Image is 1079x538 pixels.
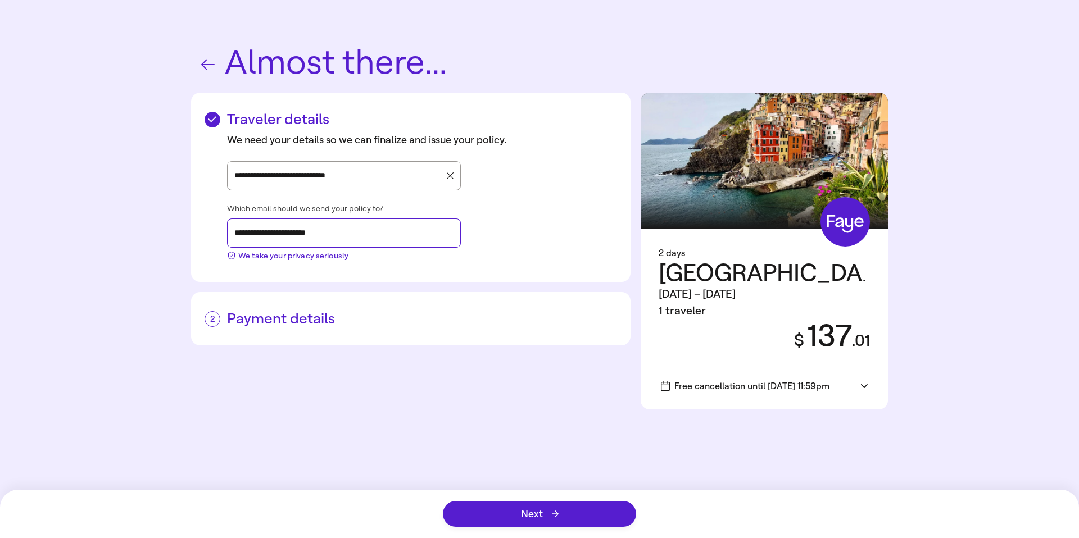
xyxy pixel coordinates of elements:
[659,286,870,303] div: [DATE] – [DATE]
[661,381,829,391] span: Free cancellation until [DATE] 11:59pm
[227,248,348,262] button: We take your privacy seriously
[659,247,870,260] div: 2 days
[205,310,617,327] h2: Payment details
[521,509,559,519] span: Next
[227,204,383,214] span: Which email should we send your policy to?
[443,501,636,527] button: Next
[205,111,617,128] h2: Traveler details
[227,133,617,148] div: We need your details so we can finalize and issue your policy.
[238,250,348,262] span: We take your privacy seriously
[191,45,888,81] h1: Almost there...
[659,303,870,320] div: 1 traveler
[234,167,442,184] input: Street address, city, state
[852,331,870,350] span: . 01
[781,320,870,353] div: 137
[794,330,804,350] span: $
[659,259,895,287] span: [GEOGRAPHIC_DATA]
